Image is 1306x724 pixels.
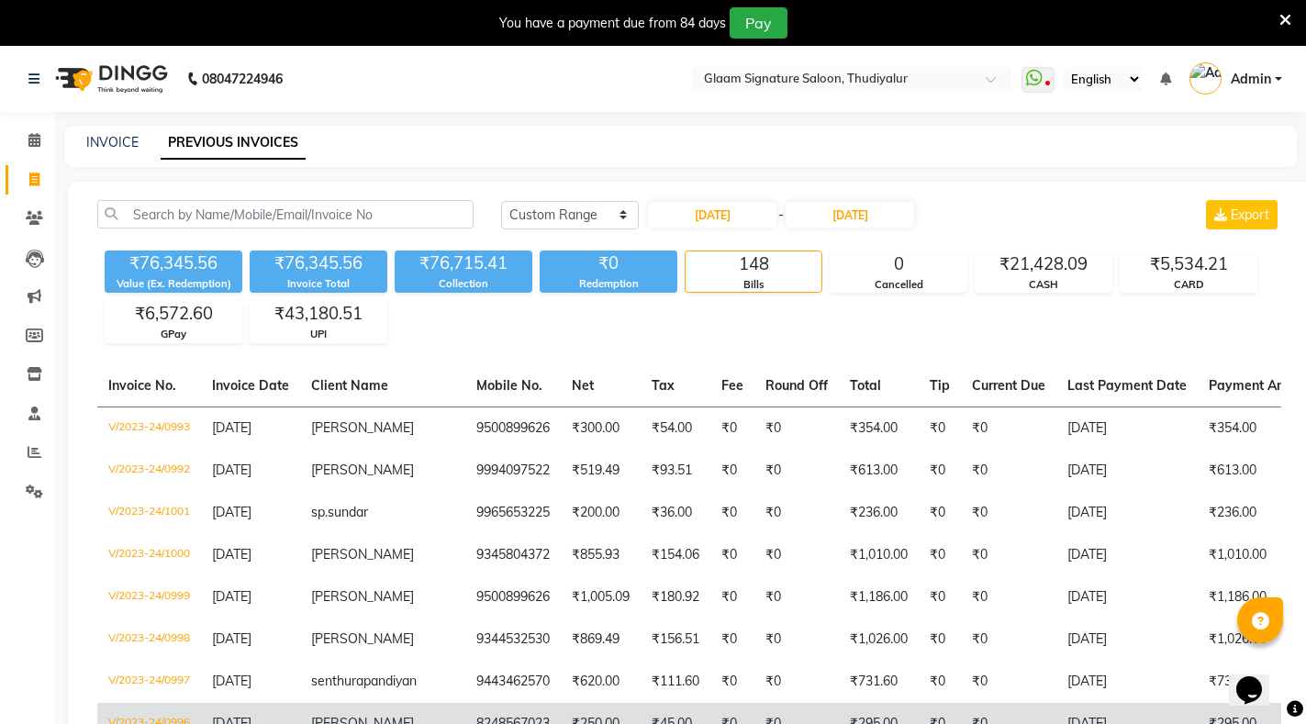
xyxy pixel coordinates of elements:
td: 9344532530 [465,618,561,661]
td: ₹0 [710,534,754,576]
iframe: chat widget [1229,651,1288,706]
td: ₹0 [919,534,961,576]
span: [DATE] [212,462,251,478]
td: V/2023-24/0997 [97,661,201,703]
td: ₹0 [754,407,839,450]
span: [PERSON_NAME] [311,588,414,605]
td: ₹300.00 [561,407,641,450]
span: - [778,206,784,225]
td: ₹0 [961,407,1056,450]
span: Client Name [311,377,388,394]
div: CARD [1121,277,1256,293]
div: Cancelled [831,277,966,293]
td: 9500899626 [465,576,561,618]
td: ₹236.00 [839,492,919,534]
span: Net [572,377,594,394]
td: ₹1,026.00 [839,618,919,661]
td: ₹354.00 [839,407,919,450]
div: ₹21,428.09 [976,251,1111,277]
td: ₹519.49 [561,450,641,492]
div: 148 [686,251,821,277]
span: [PERSON_NAME] [311,462,414,478]
td: 9994097522 [465,450,561,492]
td: 9965653225 [465,492,561,534]
span: Invoice Date [212,377,289,394]
input: Search by Name/Mobile/Email/Invoice No [97,200,474,228]
span: [PERSON_NAME] [311,419,414,436]
div: UPI [251,327,386,342]
td: ₹0 [961,618,1056,661]
td: ₹200.00 [561,492,641,534]
div: ₹0 [540,251,677,276]
span: Invoice No. [108,377,176,394]
img: logo [47,53,173,105]
td: 9500899626 [465,407,561,450]
div: CASH [976,277,1111,293]
td: [DATE] [1056,534,1198,576]
td: ₹154.06 [641,534,710,576]
td: V/2023-24/1000 [97,534,201,576]
span: [DATE] [212,630,251,647]
td: ₹613.00 [839,450,919,492]
span: [PERSON_NAME] [311,546,414,562]
span: Mobile No. [476,377,542,394]
td: ₹855.93 [561,534,641,576]
td: [DATE] [1056,450,1198,492]
td: V/2023-24/0998 [97,618,201,661]
td: ₹1,005.09 [561,576,641,618]
td: V/2023-24/0993 [97,407,201,450]
td: 9345804372 [465,534,561,576]
td: [DATE] [1056,618,1198,661]
input: Start Date [648,202,776,228]
button: Export [1206,200,1278,229]
div: Redemption [540,276,677,292]
div: ₹5,534.21 [1121,251,1256,277]
td: ₹180.92 [641,576,710,618]
td: ₹0 [961,534,1056,576]
td: 9443462570 [465,661,561,703]
div: Bills [686,277,821,293]
td: ₹0 [710,661,754,703]
span: senthurapandiyan [311,673,417,689]
div: ₹43,180.51 [251,301,386,327]
td: ₹0 [754,661,839,703]
td: ₹36.00 [641,492,710,534]
td: ₹1,010.00 [839,534,919,576]
td: ₹0 [710,618,754,661]
td: V/2023-24/0999 [97,576,201,618]
button: Pay [730,7,787,39]
td: ₹0 [754,534,839,576]
span: [DATE] [212,546,251,562]
input: End Date [786,202,914,228]
td: ₹0 [919,576,961,618]
span: Total [850,377,881,394]
td: ₹0 [710,407,754,450]
div: ₹76,345.56 [105,251,242,276]
b: 08047224946 [202,53,283,105]
div: GPay [106,327,241,342]
span: Tax [652,377,675,394]
td: ₹54.00 [641,407,710,450]
div: ₹6,572.60 [106,301,241,327]
span: [DATE] [212,504,251,520]
td: [DATE] [1056,661,1198,703]
td: ₹1,186.00 [839,576,919,618]
span: Admin [1231,70,1271,89]
td: ₹0 [919,492,961,534]
td: V/2023-24/1001 [97,492,201,534]
td: ₹0 [710,492,754,534]
span: [DATE] [212,419,251,436]
td: ₹0 [961,492,1056,534]
td: [DATE] [1056,407,1198,450]
div: You have a payment due from 84 days [499,14,726,33]
div: Collection [395,276,532,292]
td: ₹869.49 [561,618,641,661]
td: ₹0 [919,661,961,703]
td: ₹0 [961,576,1056,618]
td: ₹93.51 [641,450,710,492]
span: Last Payment Date [1067,377,1187,394]
td: [DATE] [1056,492,1198,534]
td: ₹0 [754,492,839,534]
td: ₹0 [754,618,839,661]
td: ₹0 [919,450,961,492]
